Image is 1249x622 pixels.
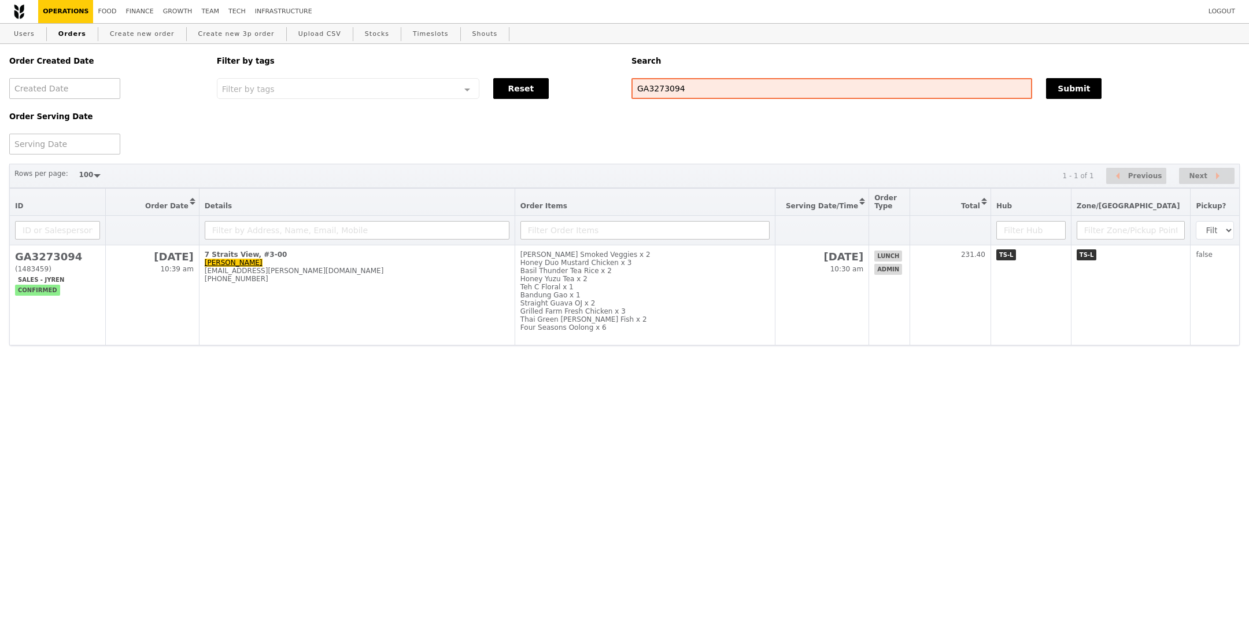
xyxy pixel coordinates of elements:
span: Sales - Jyren [15,274,67,285]
button: Previous [1106,168,1166,185]
span: 231.40 [961,251,985,259]
div: 7 Straits View, #3-00 [205,251,509,259]
a: Timeslots [408,24,453,45]
div: Thai Green [PERSON_NAME] Fish x 2 [520,315,770,323]
button: Reset [493,78,549,99]
input: Filter Order Items [520,221,770,240]
div: Basil Thunder Tea Rice x 2 [520,267,770,275]
div: Honey Yuzu Tea x 2 [520,275,770,283]
img: Grain logo [14,4,24,19]
a: [PERSON_NAME] [205,259,263,267]
span: Details [205,202,232,210]
div: [EMAIL_ADDRESS][PERSON_NAME][DOMAIN_NAME] [205,267,509,275]
a: Create new 3p order [194,24,279,45]
h5: Order Created Date [9,57,203,65]
div: Bandung Gao x 1 [520,291,770,299]
h2: [DATE] [781,251,863,263]
input: Serving Date [9,134,120,154]
span: admin [874,264,902,275]
span: Previous [1128,169,1162,183]
h5: Filter by tags [217,57,618,65]
div: [PHONE_NUMBER] [205,275,509,283]
h5: Order Serving Date [9,112,203,121]
a: Orders [54,24,91,45]
span: ID [15,202,23,210]
span: Next [1189,169,1207,183]
span: Pickup? [1196,202,1226,210]
h5: Search [631,57,1240,65]
div: [PERSON_NAME] Smoked Veggies x 2 [520,251,770,259]
span: Order Items [520,202,567,210]
div: 1 - 1 of 1 [1062,172,1093,180]
a: Create new order [105,24,179,45]
input: Filter by Address, Name, Email, Mobile [205,221,509,240]
button: Submit [1046,78,1102,99]
a: Shouts [468,24,502,45]
div: Teh C Floral x 1 [520,283,770,291]
input: Created Date [9,78,120,99]
div: Straight Guava OJ x 2 [520,299,770,307]
input: Filter Zone/Pickup Point [1077,221,1185,240]
a: Upload CSV [294,24,346,45]
h2: GA3273094 [15,251,100,263]
span: Order Type [874,194,897,210]
span: false [1196,251,1213,259]
h2: [DATE] [111,251,193,263]
input: ID or Salesperson name [15,221,100,240]
span: Hub [996,202,1012,210]
div: Four Seasons Oolong x 6 [520,323,770,332]
span: TS-L [1077,249,1097,260]
span: lunch [874,251,902,262]
span: Filter by tags [222,83,275,94]
span: 10:39 am [160,265,193,273]
button: Next [1179,168,1235,185]
div: Honey Duo Mustard Chicken x 3 [520,259,770,267]
div: (1483459) [15,265,100,273]
span: 10:30 am [830,265,863,273]
input: Search any field [631,78,1032,99]
a: Users [9,24,39,45]
input: Filter Hub [996,221,1066,240]
div: Grilled Farm Fresh Chicken x 3 [520,307,770,315]
span: confirmed [15,285,60,296]
span: Zone/[GEOGRAPHIC_DATA] [1077,202,1180,210]
span: TS-L [996,249,1017,260]
label: Rows per page: [14,168,68,179]
a: Stocks [360,24,394,45]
